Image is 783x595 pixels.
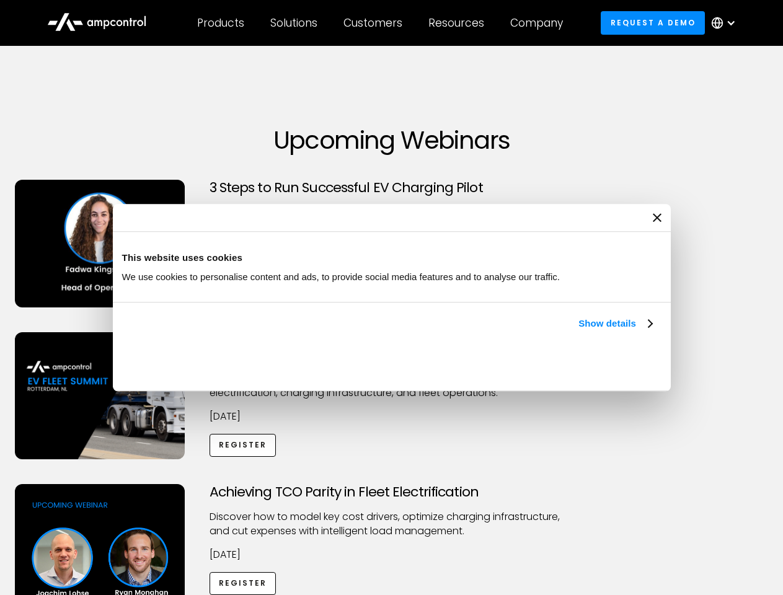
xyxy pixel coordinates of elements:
[210,434,276,457] a: Register
[428,16,484,30] div: Resources
[210,548,574,562] p: [DATE]
[15,125,769,155] h1: Upcoming Webinars
[270,16,317,30] div: Solutions
[653,213,661,222] button: Close banner
[210,180,574,196] h3: 3 Steps to Run Successful EV Charging Pilot
[210,410,574,423] p: [DATE]
[510,16,563,30] div: Company
[343,16,402,30] div: Customers
[122,250,661,265] div: This website uses cookies
[197,16,244,30] div: Products
[210,484,574,500] h3: Achieving TCO Parity in Fleet Electrification
[122,271,560,282] span: We use cookies to personalise content and ads, to provide social media features and to analyse ou...
[479,345,657,381] button: Okay
[578,316,652,331] a: Show details
[210,572,276,595] a: Register
[601,11,705,34] a: Request a demo
[210,510,574,538] p: Discover how to model key cost drivers, optimize charging infrastructure, and cut expenses with i...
